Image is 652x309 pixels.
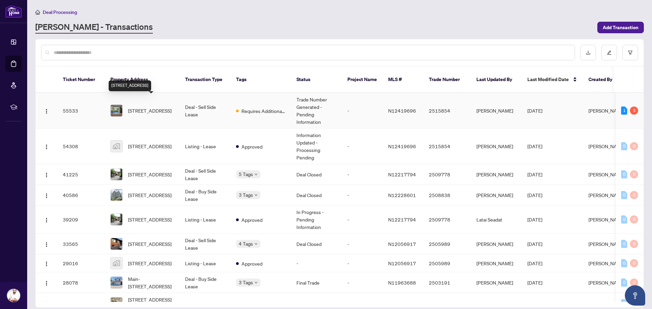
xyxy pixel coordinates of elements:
[423,129,471,164] td: 2515854
[522,66,583,93] th: Last Modified Date
[597,22,644,33] button: Add Transaction
[291,66,342,93] th: Status
[239,191,253,199] span: 3 Tags
[621,191,627,199] div: 0
[128,240,171,248] span: [STREET_ADDRESS]
[630,191,638,199] div: 0
[57,93,105,129] td: 55533
[622,45,638,60] button: filter
[41,258,52,269] button: Logo
[128,142,171,150] span: [STREET_ADDRESS]
[44,217,49,223] img: Logo
[41,298,52,309] button: Logo
[588,241,625,247] span: [PERSON_NAME]
[180,234,231,254] td: Deal - Sell Side Lease
[388,171,416,177] span: N12217794
[109,80,151,91] div: [STREET_ADDRESS]
[588,143,625,149] span: [PERSON_NAME]
[254,173,258,176] span: down
[423,93,471,129] td: 2515854
[111,238,122,250] img: thumbnail-img
[57,206,105,234] td: 39209
[111,169,122,180] img: thumbnail-img
[588,216,625,223] span: [PERSON_NAME]
[111,297,122,309] img: thumbnail-img
[111,214,122,225] img: thumbnail-img
[180,164,231,185] td: Deal - Sell Side Lease
[621,215,627,224] div: 0
[291,164,342,185] td: Deal Closed
[527,108,542,114] span: [DATE]
[630,107,638,115] div: 3
[342,272,383,293] td: -
[621,170,627,178] div: 0
[423,185,471,206] td: 2508838
[621,278,627,287] div: 0
[291,185,342,206] td: Deal Closed
[291,272,342,293] td: Final Trade
[583,66,624,93] th: Created By
[111,277,122,288] img: thumbnail-img
[111,105,122,116] img: thumbnail-img
[291,254,342,272] td: -
[239,278,253,286] span: 3 Tags
[423,272,471,293] td: 2503191
[241,260,262,267] span: Approved
[621,259,627,267] div: 0
[388,108,416,114] span: N12419696
[342,164,383,185] td: -
[254,242,258,246] span: down
[342,185,383,206] td: -
[44,301,49,307] img: Logo
[630,278,638,287] div: 0
[111,189,122,201] img: thumbnail-img
[388,241,416,247] span: N12056917
[57,66,105,93] th: Ticket Number
[180,206,231,234] td: Listing - Lease
[254,193,258,197] span: down
[57,129,105,164] td: 54308
[128,275,174,290] span: Main-[STREET_ADDRESS]
[291,206,342,234] td: In Progress - Pending Information
[35,21,153,34] a: [PERSON_NAME] - Transactions
[57,254,105,272] td: 29016
[471,93,522,129] td: [PERSON_NAME]
[471,272,522,293] td: [PERSON_NAME]
[239,240,253,248] span: 4 Tags
[41,277,52,288] button: Logo
[342,66,383,93] th: Project Name
[527,241,542,247] span: [DATE]
[423,234,471,254] td: 2505989
[41,141,52,152] button: Logo
[231,66,291,93] th: Tags
[44,261,49,267] img: Logo
[628,50,633,55] span: filter
[342,129,383,164] td: -
[291,93,342,129] td: Trade Number Generated - Pending Information
[342,254,383,272] td: -
[527,216,542,223] span: [DATE]
[180,254,231,272] td: Listing - Lease
[180,93,231,129] td: Deal - Sell Side Lease
[57,234,105,254] td: 33565
[291,129,342,164] td: Information Updated - Processing Pending
[603,22,638,33] span: Add Transaction
[388,279,416,286] span: N11963688
[423,164,471,185] td: 2509778
[471,206,522,234] td: Latai Seadat
[44,109,49,114] img: Logo
[423,206,471,234] td: 2509778
[471,185,522,206] td: [PERSON_NAME]
[630,170,638,178] div: 0
[388,260,416,266] span: N12056917
[588,192,625,198] span: [PERSON_NAME]
[588,279,625,286] span: [PERSON_NAME]
[57,164,105,185] td: 41225
[239,170,253,178] span: 5 Tags
[41,169,52,180] button: Logo
[625,285,645,306] button: Open asap
[241,300,262,307] span: Cancelled
[44,281,49,286] img: Logo
[527,300,542,306] span: [DATE]
[383,66,423,93] th: MLS #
